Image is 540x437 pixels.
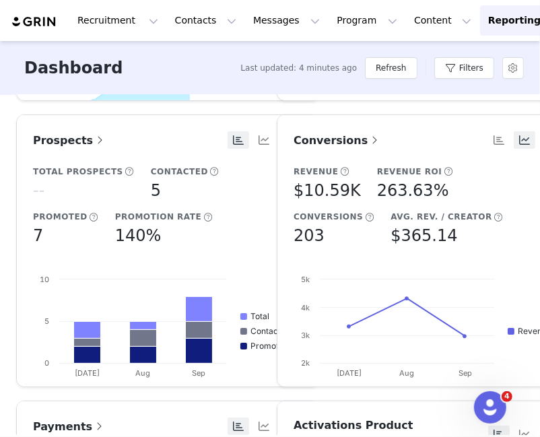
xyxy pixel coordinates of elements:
[136,368,151,378] text: Aug
[69,5,166,36] button: Recruitment
[240,62,357,74] span: Last updated: 4 minutes ago
[329,5,405,36] button: Program
[377,178,449,203] h5: 263.63%
[33,211,88,223] h5: Promoted
[115,211,201,223] h5: Promotion Rate
[365,57,417,79] button: Refresh
[33,134,106,147] span: Prospects
[250,341,288,351] text: Promoted
[294,211,363,223] h5: Conversions
[294,178,361,203] h5: $10.59K
[294,134,381,147] span: Conversions
[377,166,442,178] h5: Revenue ROI
[11,15,58,28] img: grin logo
[151,166,208,178] h5: Contacted
[294,166,338,178] h5: Revenue
[193,368,206,378] text: Sep
[301,303,310,312] text: 4k
[33,420,106,433] span: Payments
[502,391,512,402] span: 4
[250,311,269,321] text: Total
[151,178,161,203] h5: 5
[337,368,362,378] text: [DATE]
[400,368,415,378] text: Aug
[459,368,472,378] text: Sep
[167,5,244,36] button: Contacts
[33,418,106,435] a: Payments
[44,358,49,368] text: 0
[115,224,162,248] h5: 140%
[301,358,310,368] text: 2k
[33,178,44,203] h5: --
[33,224,43,248] h5: 7
[250,326,290,336] text: Contacted
[474,391,506,424] iframe: Intercom live chat
[75,368,100,378] text: [DATE]
[24,56,123,80] h3: Dashboard
[301,331,310,340] text: 3k
[391,224,457,248] h5: $365.14
[406,5,479,36] button: Content
[238,100,265,110] text: Shares
[40,275,49,284] text: 10
[33,132,106,149] a: Prospects
[391,211,492,223] h5: Avg. Rev. / Creator
[294,224,325,248] h5: 203
[245,5,328,36] button: Messages
[301,275,310,284] text: 5k
[44,316,49,326] text: 5
[434,57,494,79] button: Filters
[294,132,381,149] a: Conversions
[33,166,123,178] h5: Total Prospects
